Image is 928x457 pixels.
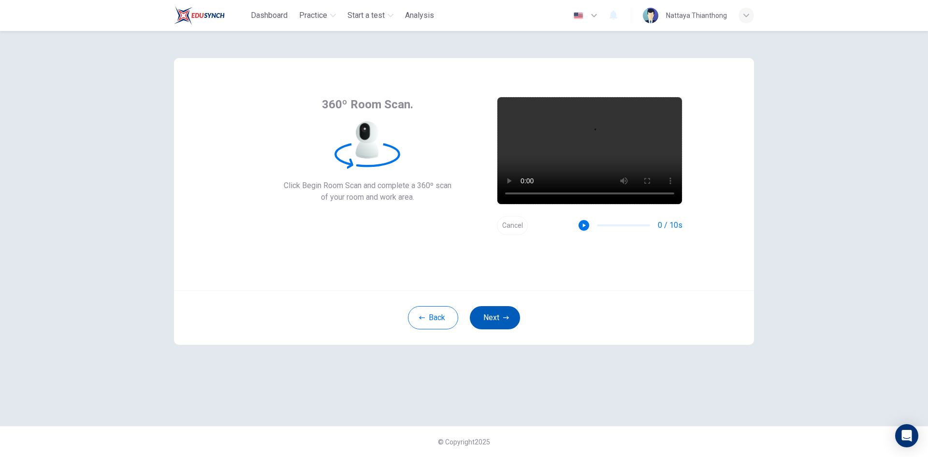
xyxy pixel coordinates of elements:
div: Nattaya Thianthong [666,10,727,21]
span: Start a test [348,10,385,21]
button: Dashboard [247,7,291,24]
img: Profile picture [643,8,658,23]
button: Cancel [497,216,528,235]
span: 0 / 10s [658,220,682,231]
button: Analysis [401,7,438,24]
button: Back [408,306,458,329]
span: 360º Room Scan. [322,97,413,112]
div: Open Intercom Messenger [895,424,918,447]
span: Dashboard [251,10,288,21]
span: © Copyright 2025 [438,438,490,446]
span: Practice [299,10,327,21]
span: Click Begin Room Scan and complete a 360º scan [284,180,451,192]
span: Analysis [405,10,434,21]
button: Start a test [344,7,397,24]
a: Train Test logo [174,6,247,25]
button: Next [470,306,520,329]
button: Practice [295,7,340,24]
span: of your room and work area. [284,192,451,203]
img: Train Test logo [174,6,225,25]
img: en [572,12,584,19]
